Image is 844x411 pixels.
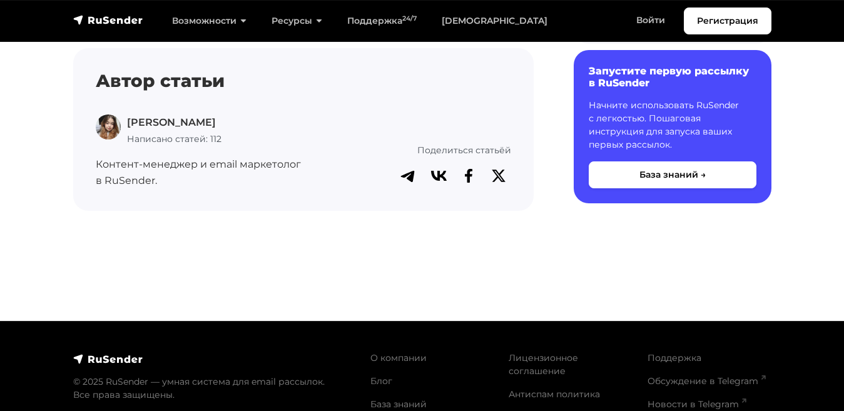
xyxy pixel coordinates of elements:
sup: 24/7 [402,14,417,23]
a: Новости в Telegram [648,398,746,410]
a: О компании [370,352,427,363]
a: [DEMOGRAPHIC_DATA] [429,8,560,34]
img: RuSender [73,353,143,365]
h4: Автор статьи [96,71,511,92]
p: © 2025 RuSender — умная система для email рассылок. Все права защищены. [73,375,355,402]
img: RuSender [73,14,143,26]
a: Обсуждение в Telegram [648,375,766,387]
span: Написано статей: 112 [127,133,221,145]
a: Ресурсы [259,8,335,34]
a: Блог [370,375,392,387]
p: Начните использовать RuSender с легкостью. Пошаговая инструкция для запуска ваших первых рассылок. [589,99,756,151]
a: Регистрация [684,8,771,34]
a: Поддержка24/7 [335,8,429,34]
a: Войти [624,8,678,33]
p: Поделиться статьёй [347,143,511,157]
button: База знаний → [589,161,756,188]
a: Запустите первую рассылку в RuSender Начните использовать RuSender с легкостью. Пошаговая инструк... [574,50,771,203]
a: Антиспам политика [509,388,600,400]
p: Контент-менеджер и email маркетолог в RuSender. [96,156,332,188]
a: Поддержка [648,352,701,363]
p: [PERSON_NAME] [127,114,221,131]
a: Возможности [160,8,259,34]
a: База знаний [370,398,427,410]
a: Лицензионное соглашение [509,352,578,377]
h6: Запустите первую рассылку в RuSender [589,65,756,89]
